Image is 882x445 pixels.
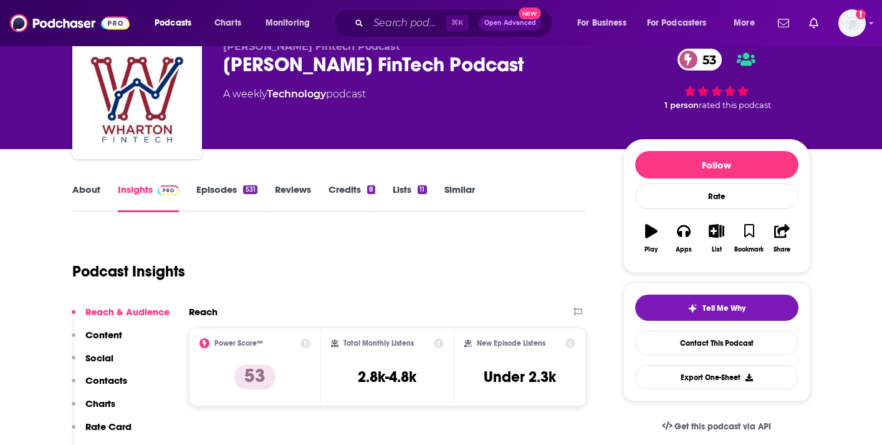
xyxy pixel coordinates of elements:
[10,11,130,35] img: Podchaser - Follow, Share and Rate Podcasts
[635,295,798,321] button: tell me why sparkleTell Me Why
[158,185,180,195] img: Podchaser Pro
[223,87,366,102] div: A weekly podcast
[635,151,798,178] button: Follow
[206,13,249,33] a: Charts
[568,13,642,33] button: open menu
[367,185,375,194] div: 8
[700,216,732,261] button: List
[446,15,469,31] span: ⌘ K
[85,398,115,409] p: Charts
[725,13,770,33] button: open menu
[85,352,113,364] p: Social
[266,14,310,32] span: Monitoring
[72,374,127,398] button: Contacts
[734,246,764,253] div: Bookmark
[72,262,185,281] h1: Podcast Insights
[712,246,722,253] div: List
[155,14,191,32] span: Podcasts
[647,14,707,32] span: For Podcasters
[444,183,475,212] a: Similar
[765,216,798,261] button: Share
[72,183,100,212] a: About
[214,339,263,348] h2: Power Score™
[838,9,866,37] img: User Profile
[734,14,755,32] span: More
[635,365,798,389] button: Export One-Sheet
[479,16,542,31] button: Open AdvancedNew
[85,421,132,433] p: Rate Card
[477,339,545,348] h2: New Episode Listens
[702,303,745,313] span: Tell Me Why
[519,7,541,19] span: New
[243,185,257,194] div: 531
[804,12,823,34] a: Show notifications dropdown
[85,374,127,386] p: Contacts
[72,329,122,352] button: Content
[343,339,414,348] h2: Total Monthly Listens
[72,421,132,444] button: Rate Card
[635,183,798,209] div: Rate
[688,303,697,313] img: tell me why sparkle
[690,49,722,71] span: 53
[72,306,170,329] button: Reach & Audience
[838,9,866,37] button: Show profile menu
[639,13,725,33] button: open menu
[85,306,170,318] p: Reach & Audience
[678,49,722,71] a: 53
[699,100,771,110] span: rated this podcast
[664,100,699,110] span: 1 person
[328,183,375,212] a: Credits8
[773,12,794,34] a: Show notifications dropdown
[214,14,241,32] span: Charts
[223,41,400,52] span: [PERSON_NAME] Fintech Podcast
[75,32,199,157] img: Wharton FinTech Podcast
[645,246,658,253] div: Play
[72,352,113,375] button: Social
[368,13,446,33] input: Search podcasts, credits, & more...
[484,20,536,26] span: Open Advanced
[635,216,668,261] button: Play
[577,14,626,32] span: For Business
[234,364,276,389] p: 53
[676,246,692,253] div: Apps
[733,216,765,261] button: Bookmark
[418,185,426,194] div: 11
[189,306,218,318] h2: Reach
[774,246,790,253] div: Share
[674,421,771,432] span: Get this podcast via API
[652,411,782,442] a: Get this podcast via API
[856,9,866,19] svg: Add a profile image
[484,368,556,386] h3: Under 2.3k
[668,216,700,261] button: Apps
[118,183,180,212] a: InsightsPodchaser Pro
[85,329,122,341] p: Content
[623,41,810,118] div: 53 1 personrated this podcast
[346,9,564,37] div: Search podcasts, credits, & more...
[358,368,416,386] h3: 2.8k-4.8k
[393,183,426,212] a: Lists11
[72,398,115,421] button: Charts
[146,13,208,33] button: open menu
[838,9,866,37] span: Logged in as abbie.hatfield
[196,183,257,212] a: Episodes531
[257,13,326,33] button: open menu
[267,88,326,100] a: Technology
[275,183,311,212] a: Reviews
[635,331,798,355] a: Contact This Podcast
